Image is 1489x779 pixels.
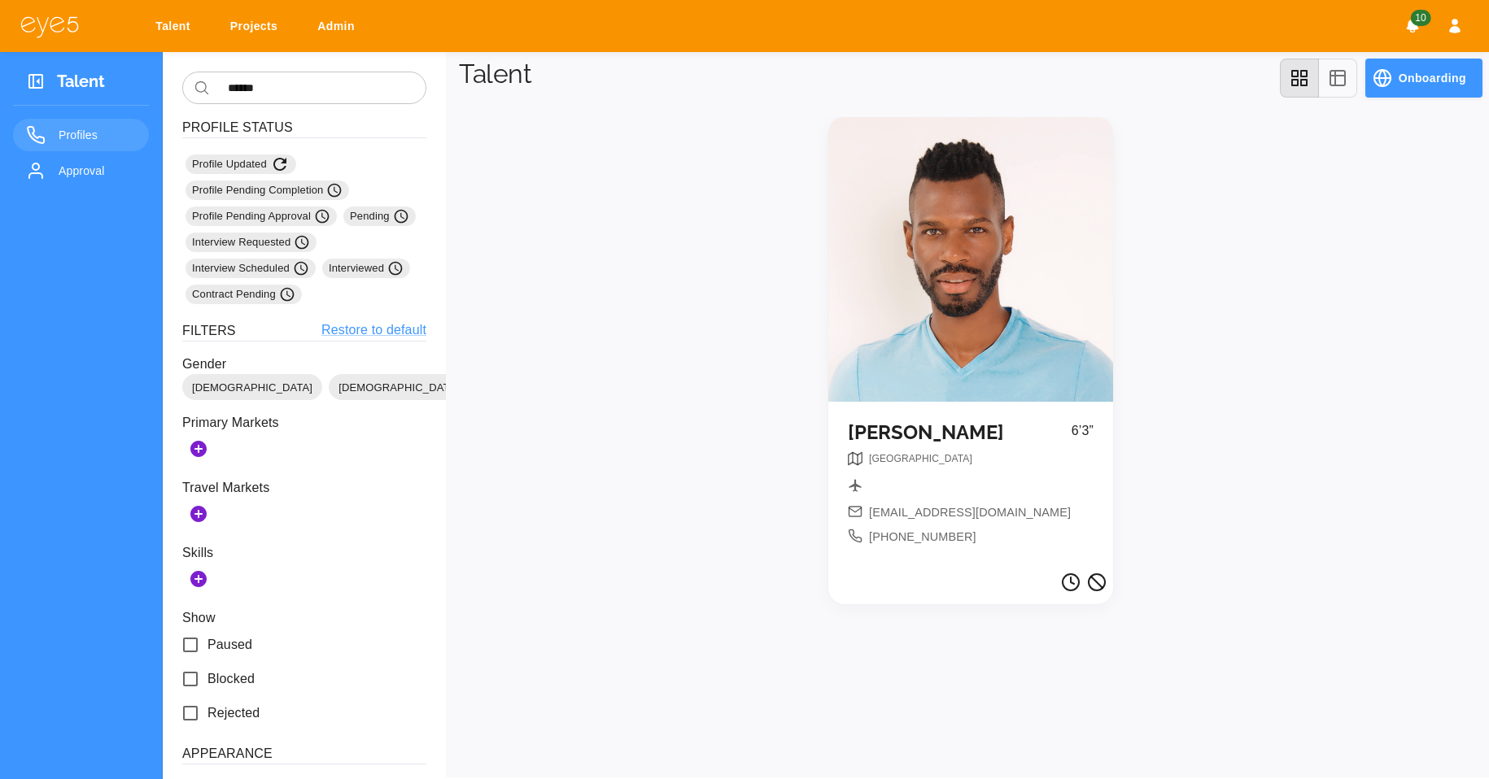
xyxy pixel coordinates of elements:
span: Interview Scheduled [192,260,309,276]
span: Profile Updated [192,154,290,174]
div: Interviewed [322,259,410,278]
a: Projects [220,11,294,41]
span: Profile Pending Completion [192,182,343,198]
div: view [1280,59,1357,98]
p: Gender [182,355,426,374]
button: Notifications [1398,11,1427,41]
div: [DEMOGRAPHIC_DATA] [329,374,469,400]
span: Profile Pending Approval [192,208,330,224]
h6: Appearance [182,743,426,764]
p: Show [182,608,426,628]
p: Travel Markets [182,478,426,498]
div: Interview Scheduled [186,259,316,278]
p: Skills [182,543,426,563]
div: Profile Updated [186,154,296,174]
p: Primary Markets [182,413,426,433]
span: Profiles [59,125,136,145]
button: Onboarding [1365,59,1482,98]
span: Pending [350,208,409,224]
span: Interviewed [329,260,404,276]
div: Interview Requested [186,233,317,252]
div: Pending [343,207,416,226]
span: Paused [207,635,252,655]
a: Restore to default [321,320,426,341]
div: Contract Pending [186,285,302,304]
h1: Talent [459,59,531,89]
span: [GEOGRAPHIC_DATA] [869,453,972,464]
a: Profiles [13,119,149,151]
a: Admin [307,11,371,41]
button: Add Secondary Markets [182,498,215,530]
span: Approval [59,161,136,181]
span: Blocked [207,669,255,689]
span: [PHONE_NUMBER] [869,529,976,546]
div: Profile Pending Completion [186,181,349,200]
button: table [1318,59,1357,98]
h5: [PERSON_NAME] [848,421,1072,445]
h3: Talent [57,72,105,97]
button: Add Markets [182,433,215,465]
a: Talent [145,11,207,41]
div: Profile Pending Approval [186,207,337,226]
span: [DEMOGRAPHIC_DATA] [182,380,322,396]
span: Rejected [207,703,260,723]
a: [PERSON_NAME]6’3”breadcrumb[EMAIL_ADDRESS][DOMAIN_NAME][PHONE_NUMBER] [828,117,1113,566]
button: grid [1280,59,1319,98]
span: [EMAIL_ADDRESS][DOMAIN_NAME] [869,504,1071,522]
span: 10 [1410,10,1430,26]
p: 6’3” [1072,421,1094,451]
img: eye5 [20,15,80,38]
span: Contract Pending [192,286,295,302]
div: [DEMOGRAPHIC_DATA] [182,374,322,400]
button: Add Skills [182,563,215,595]
span: Interview Requested [192,234,310,250]
a: Approval [13,154,149,187]
nav: breadcrumb [869,451,972,472]
h6: Filters [182,320,236,341]
h6: Profile Status [182,117,426,138]
span: [DEMOGRAPHIC_DATA] [329,380,469,396]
